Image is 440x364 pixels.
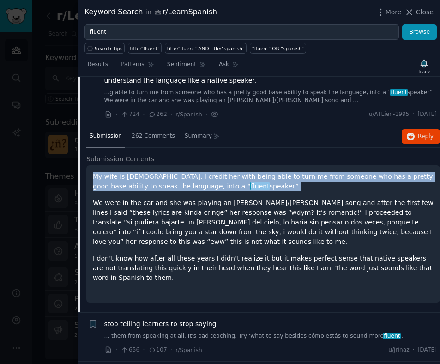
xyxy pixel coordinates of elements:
span: · [205,109,207,119]
a: stop telling learners to stop saying [104,319,217,329]
span: · [143,345,145,355]
input: Try a keyword related to your business [84,24,399,40]
span: [DATE] [418,110,437,119]
span: · [115,345,117,355]
span: r/Spanish [175,111,202,118]
button: Track [415,57,434,76]
div: Keyword Search r/LearnSpanish [84,6,217,18]
span: fluent [383,333,401,339]
a: Sentiment [164,57,209,76]
span: 656 [121,346,139,354]
p: We were in the car and she was playing an [PERSON_NAME]/[PERSON_NAME] song and after the first fe... [93,198,434,247]
span: · [413,110,415,119]
span: 724 [121,110,139,119]
p: My wife is [DEMOGRAPHIC_DATA]. I credit her with being able to turn me from someone who has a pre... [93,172,434,191]
button: Reply [402,129,440,144]
button: Browse [402,24,437,40]
a: title:"fluent" [128,43,162,54]
span: Summary [185,132,212,140]
span: · [413,346,415,354]
span: More [386,7,402,17]
a: title:"fluent" AND title:"spanish" [165,43,247,54]
a: ... them from speaking at all. It's bad teaching. Try 'what to say besides cómo estás to sound mo... [104,332,437,340]
span: Search Tips [95,45,123,52]
span: Reply [418,133,434,141]
span: 262 Comments [132,132,175,140]
div: title:"fluent" AND title:"spanish" [167,45,245,52]
span: u/jrinaz [388,346,409,354]
span: 107 [148,346,167,354]
a: Ask [216,57,242,76]
span: Sentiment [167,61,196,69]
div: Track [418,68,430,75]
span: · [143,109,145,119]
span: Submission [90,132,122,140]
button: Search Tips [84,43,125,54]
span: Close [416,7,434,17]
a: Patterns [118,57,157,76]
span: Submission Contents [86,154,155,164]
a: ...g able to turn me from someone who has a pretty good base ability to speak the language, into ... [104,89,437,105]
div: "fluent" OR "spanish" [252,45,304,52]
a: Results [84,57,111,76]
span: 262 [148,110,167,119]
button: Close [404,7,434,17]
span: · [115,109,117,119]
span: Ask [219,61,229,69]
span: u/ATLien-1995 [369,110,410,119]
span: · [170,109,172,119]
span: · [170,345,172,355]
div: title:"fluent" [130,45,160,52]
span: fluent [250,182,270,190]
span: in [146,8,151,17]
button: More [376,7,402,17]
span: Patterns [121,61,144,69]
span: Results [88,61,108,69]
span: fluent [390,89,408,96]
span: [DATE] [418,346,437,354]
span: r/Spanish [175,347,202,353]
p: I don’t know how after all these years I didn’t realize it but it makes perfect sense that native... [93,254,434,283]
a: "fluent" OR "spanish" [250,43,306,54]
